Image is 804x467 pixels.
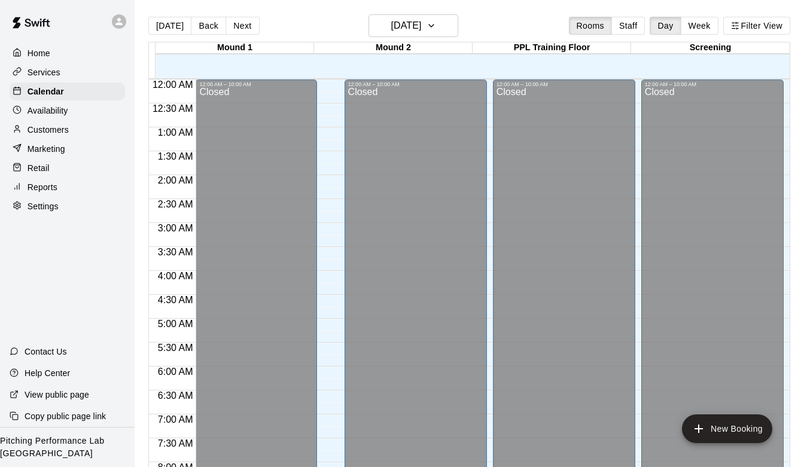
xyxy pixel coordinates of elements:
span: 3:00 AM [155,223,196,233]
div: Screening [631,42,790,54]
p: Reports [28,181,57,193]
span: 12:30 AM [150,103,196,114]
div: 12:00 AM – 10:00 AM [199,81,313,87]
div: Mound 2 [314,42,473,54]
button: Filter View [723,17,790,35]
a: Retail [10,159,125,177]
p: View public page [25,389,89,401]
a: Home [10,44,125,62]
span: 5:30 AM [155,343,196,353]
span: 6:30 AM [155,390,196,401]
p: Contact Us [25,346,67,358]
p: Copy public page link [25,410,106,422]
p: Retail [28,162,50,174]
span: 7:30 AM [155,438,196,448]
div: 12:00 AM – 10:00 AM [348,81,483,87]
a: Services [10,63,125,81]
p: Help Center [25,367,70,379]
p: Calendar [28,86,64,97]
p: Customers [28,124,69,136]
span: 3:30 AM [155,247,196,257]
a: Marketing [10,140,125,158]
button: Next [226,17,259,35]
button: [DATE] [148,17,191,35]
span: 6:00 AM [155,367,196,377]
span: 4:00 AM [155,271,196,281]
div: Mound 1 [156,42,314,54]
button: Staff [611,17,645,35]
button: [DATE] [368,14,458,37]
div: 12:00 AM – 10:00 AM [497,81,632,87]
span: 1:00 AM [155,127,196,138]
span: 2:30 AM [155,199,196,209]
span: 4:30 AM [155,295,196,305]
button: Week [681,17,718,35]
span: 1:30 AM [155,151,196,161]
p: Home [28,47,50,59]
a: Customers [10,121,125,139]
div: 12:00 AM – 10:00 AM [645,81,780,87]
p: Services [28,66,60,78]
p: Availability [28,105,68,117]
p: Settings [28,200,59,212]
a: Availability [10,102,125,120]
button: Back [191,17,226,35]
button: add [682,414,772,443]
a: Settings [10,197,125,215]
span: 5:00 AM [155,319,196,329]
a: Reports [10,178,125,196]
p: Marketing [28,143,65,155]
button: Day [650,17,681,35]
span: 7:00 AM [155,414,196,425]
button: Rooms [569,17,612,35]
span: 2:00 AM [155,175,196,185]
div: PPL Training Floor [473,42,631,54]
a: Calendar [10,83,125,100]
h6: [DATE] [391,17,421,34]
span: 12:00 AM [150,80,196,90]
